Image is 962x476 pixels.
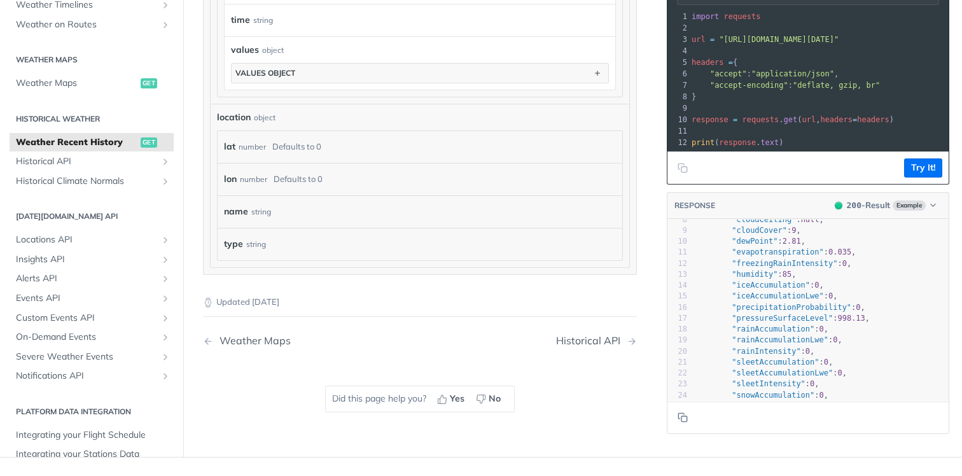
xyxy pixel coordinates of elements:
[16,350,157,363] span: Severe Weather Events
[732,314,833,323] span: "pressureSurfaceLevel"
[686,358,833,367] span: : ,
[667,313,687,324] div: 17
[893,200,926,211] span: Example
[253,11,273,29] div: string
[232,64,608,83] button: values object
[231,11,250,29] label: time
[692,12,719,21] span: import
[16,448,171,461] span: Integrating your Stations Data
[732,390,814,399] span: "snowAccumulation"
[667,214,687,225] div: 8
[231,43,259,57] span: values
[732,346,800,355] span: "rainIntensity"
[828,291,833,300] span: 0
[833,335,837,344] span: 0
[686,270,797,279] span: : ,
[724,12,761,21] span: requests
[667,324,687,335] div: 18
[160,332,171,342] button: Show subpages for On-Demand Events
[686,258,851,267] span: : ,
[819,325,824,333] span: 0
[16,136,137,148] span: Weather Recent History
[160,312,171,323] button: Show subpages for Custom Events API
[489,392,501,405] span: No
[16,174,157,187] span: Historical Climate Normals
[853,115,857,124] span: =
[732,379,805,388] span: "sleetIntensity"
[857,115,889,124] span: headers
[10,249,174,269] a: Insights APIShow subpages for Insights API
[10,152,174,171] a: Historical APIShow subpages for Historical API
[10,74,174,93] a: Weather Mapsget
[160,371,171,381] button: Show subpages for Notifications API
[10,113,174,124] h2: Historical Weather
[224,235,243,253] label: type
[732,226,787,235] span: "cloudCover"
[160,235,171,245] button: Show subpages for Locations API
[16,155,157,168] span: Historical API
[837,314,865,323] span: 998.13
[667,379,687,389] div: 23
[10,54,174,66] h2: Weather Maps
[732,291,824,300] span: "iceAccumulationLwe"
[667,335,687,346] div: 19
[224,137,235,156] label: lat
[471,389,508,409] button: No
[10,328,174,347] a: On-Demand EventsShow subpages for On-Demand Events
[814,281,819,290] span: 0
[667,357,687,368] div: 21
[433,389,471,409] button: Yes
[686,237,805,246] span: : ,
[835,202,842,209] span: 200
[686,226,801,235] span: : ,
[667,280,687,291] div: 14
[10,230,174,249] a: Locations APIShow subpages for Locations API
[141,78,157,88] span: get
[160,176,171,186] button: Show subpages for Historical Climate Normals
[842,258,847,267] span: 0
[847,199,890,212] div: - Result
[751,69,834,78] span: "application/json"
[203,322,637,360] nav: Pagination Controls
[828,248,851,256] span: 0.035
[686,314,870,323] span: : ,
[810,379,814,388] span: 0
[667,11,689,22] div: 1
[16,331,157,344] span: On-Demand Events
[692,92,696,101] span: }
[667,137,689,148] div: 12
[674,158,692,178] button: Copy to clipboard
[10,445,174,464] a: Integrating your Stations Data
[692,58,724,67] span: headers
[667,247,687,258] div: 11
[692,69,839,78] span: : ,
[274,170,323,188] div: Defaults to 0
[802,115,816,124] span: url
[160,274,171,284] button: Show subpages for Alerts API
[16,311,157,324] span: Custom Events API
[828,199,942,212] button: 200200-ResultExample
[262,45,284,56] div: object
[667,258,687,269] div: 12
[686,390,828,399] span: : ,
[686,281,824,290] span: : ,
[251,202,271,221] div: string
[692,115,728,124] span: response
[272,137,321,156] div: Defaults to 0
[710,81,788,90] span: "accept-encoding"
[667,45,689,57] div: 4
[742,115,779,124] span: requests
[203,335,389,347] a: Previous Page: Weather Maps
[10,308,174,327] a: Custom Events APIShow subpages for Custom Events API
[16,18,157,31] span: Weather on Routes
[16,234,157,246] span: Locations API
[10,132,174,151] a: Weather Recent Historyget
[556,335,627,347] div: Historical API
[733,115,737,124] span: =
[217,111,251,124] span: location
[719,138,756,147] span: response
[16,253,157,265] span: Insights API
[667,225,687,236] div: 9
[667,102,689,114] div: 9
[674,408,692,427] button: Copy to clipboard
